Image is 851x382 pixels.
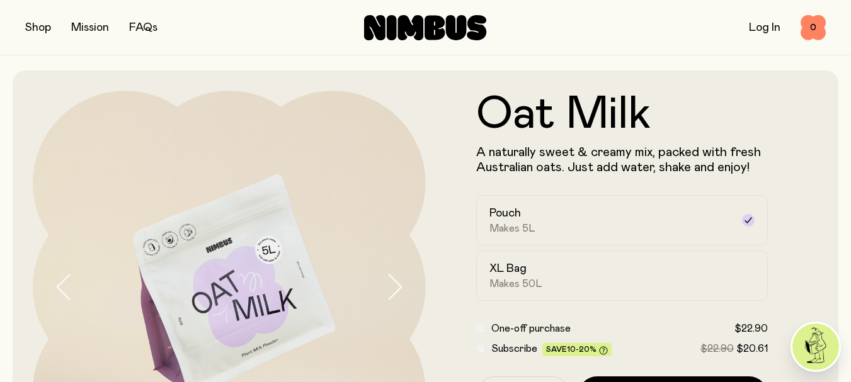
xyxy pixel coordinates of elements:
[129,22,157,33] a: FAQs
[489,261,527,276] h2: XL Bag
[489,222,535,235] span: Makes 5L
[71,22,109,33] a: Mission
[491,323,571,334] span: One-off purchase
[476,145,768,175] p: A naturally sweet & creamy mix, packed with fresh Australian oats. Just add water, shake and enjoy!
[792,323,839,370] img: agent
[476,92,768,137] h1: Oat Milk
[567,345,597,353] span: 10-20%
[801,15,826,40] button: 0
[700,344,734,354] span: $22.90
[491,344,537,354] span: Subscribe
[736,344,768,354] span: $20.61
[489,206,521,221] h2: Pouch
[734,323,768,334] span: $22.90
[546,345,608,355] span: Save
[489,278,542,290] span: Makes 50L
[749,22,780,33] a: Log In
